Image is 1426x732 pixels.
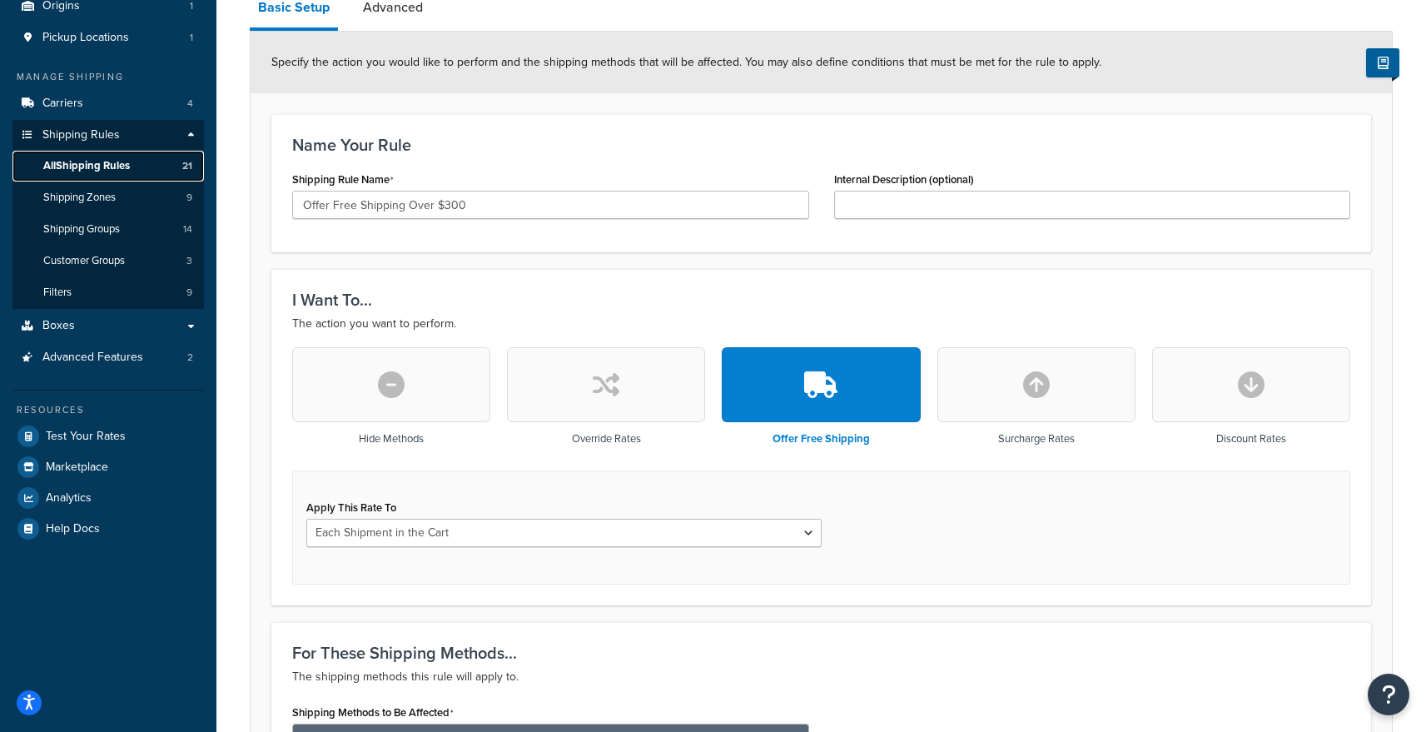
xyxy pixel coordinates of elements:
[12,342,204,373] li: Advanced Features
[1368,674,1409,715] button: Open Resource Center
[12,88,204,119] a: Carriers4
[12,88,204,119] li: Carriers
[12,182,204,213] a: Shipping Zones9
[43,254,125,268] span: Customer Groups
[186,191,192,205] span: 9
[1366,48,1399,77] button: Show Help Docs
[42,351,143,365] span: Advanced Features
[12,311,204,341] a: Boxes
[292,291,1350,309] h3: I Want To...
[292,706,454,720] label: Shipping Methods to Be Affected
[190,31,193,45] span: 1
[271,53,1101,71] span: Specify the action you would like to perform and the shipping methods that will be affected. You ...
[46,461,108,475] span: Marketplace
[12,514,204,544] a: Help Docs
[12,277,204,308] a: Filters9
[1216,433,1286,445] h3: Discount Rates
[12,120,204,310] li: Shipping Rules
[292,644,1350,662] h3: For These Shipping Methods...
[183,222,192,237] span: 14
[42,128,120,142] span: Shipping Rules
[187,351,193,365] span: 2
[186,254,192,268] span: 3
[42,97,83,111] span: Carriers
[43,159,130,173] span: All Shipping Rules
[43,222,120,237] span: Shipping Groups
[182,159,192,173] span: 21
[292,136,1350,154] h3: Name Your Rule
[42,31,129,45] span: Pickup Locations
[292,173,394,187] label: Shipping Rule Name
[12,182,204,213] li: Shipping Zones
[998,433,1075,445] h3: Surcharge Rates
[12,214,204,245] a: Shipping Groups14
[12,22,204,53] a: Pickup Locations1
[42,319,75,333] span: Boxes
[359,433,424,445] h3: Hide Methods
[572,433,641,445] h3: Override Rates
[12,277,204,308] li: Filters
[46,522,100,536] span: Help Docs
[12,70,204,84] div: Manage Shipping
[12,421,204,451] a: Test Your Rates
[12,246,204,276] a: Customer Groups3
[12,151,204,182] a: AllShipping Rules21
[46,491,92,505] span: Analytics
[773,433,870,445] h3: Offer Free Shipping
[12,483,204,513] a: Analytics
[292,667,1350,687] p: The shipping methods this rule will apply to.
[46,430,126,444] span: Test Your Rates
[306,501,396,514] label: Apply This Rate To
[43,191,116,205] span: Shipping Zones
[12,22,204,53] li: Pickup Locations
[12,452,204,482] a: Marketplace
[834,173,974,186] label: Internal Description (optional)
[12,403,204,417] div: Resources
[292,314,1350,334] p: The action you want to perform.
[43,286,72,300] span: Filters
[12,214,204,245] li: Shipping Groups
[187,97,193,111] span: 4
[12,342,204,373] a: Advanced Features2
[186,286,192,300] span: 9
[12,120,204,151] a: Shipping Rules
[12,246,204,276] li: Customer Groups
